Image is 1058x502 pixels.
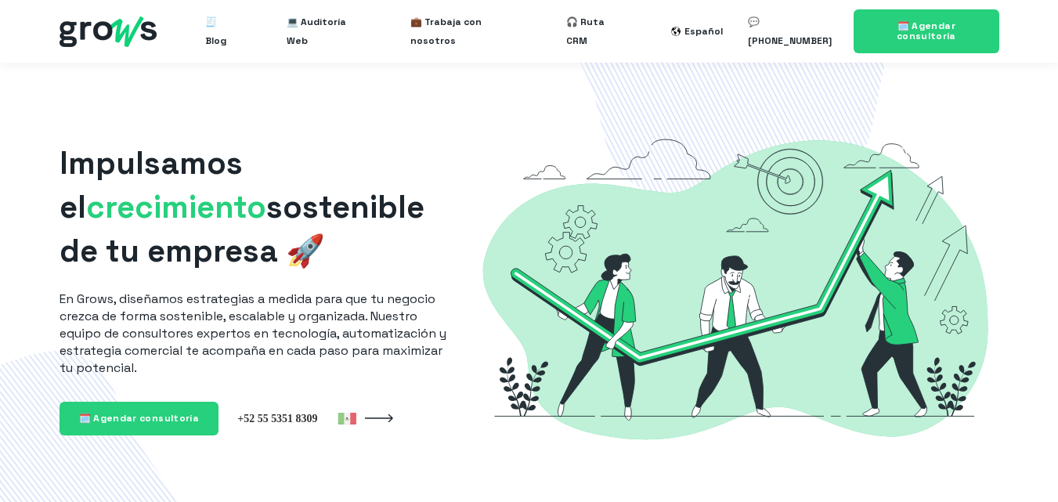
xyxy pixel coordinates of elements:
a: 💬 [PHONE_NUMBER] [748,6,834,56]
a: 💼 Trabaja con nosotros [410,6,516,56]
img: México +52 55 5351 8309 [237,411,356,425]
span: crecimiento [86,187,266,227]
img: grows - hubspot [60,16,157,47]
img: Grows-Growth-Marketing-Hacking-Hubspot [471,113,999,464]
span: 🗓️ Agendar consultoría [897,20,956,42]
a: 🧾 Blog [205,6,237,56]
a: 🗓️ Agendar consultoría [60,402,219,435]
div: Español [684,22,723,41]
a: 💻 Auditoría Web [287,6,360,56]
a: 🎧 Ruta CRM [566,6,621,56]
span: 🗓️ Agendar consultoría [79,412,200,424]
p: En Grows, diseñamos estrategias a medida para que tu negocio crezca de forma sostenible, escalabl... [60,291,446,377]
h1: Impulsamos el sostenible de tu empresa 🚀 [60,142,446,273]
a: 🗓️ Agendar consultoría [854,9,998,53]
